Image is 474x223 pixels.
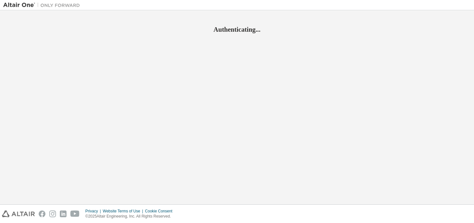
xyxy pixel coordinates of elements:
[70,211,80,217] img: youtube.svg
[60,211,67,217] img: linkedin.svg
[49,211,56,217] img: instagram.svg
[85,209,103,214] div: Privacy
[85,214,176,219] p: © 2025 Altair Engineering, Inc. All Rights Reserved.
[103,209,145,214] div: Website Terms of Use
[3,25,471,34] h2: Authenticating...
[3,2,83,8] img: Altair One
[39,211,45,217] img: facebook.svg
[145,209,176,214] div: Cookie Consent
[2,211,35,217] img: altair_logo.svg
